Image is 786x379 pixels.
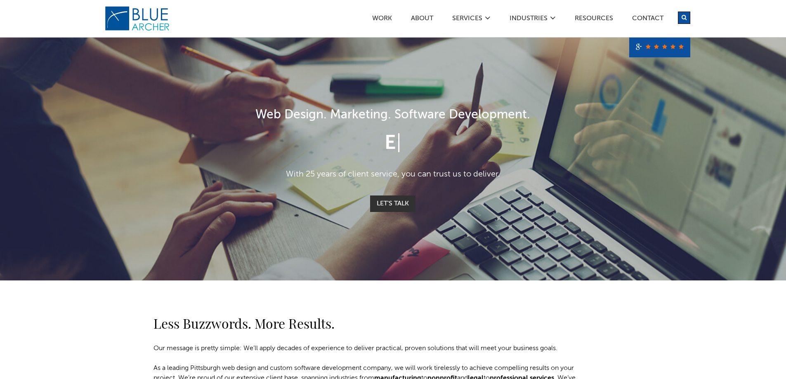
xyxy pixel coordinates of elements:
p: With 25 years of client service, you can trust us to deliver. [154,168,633,181]
a: ABOUT [411,15,434,24]
a: Contact [632,15,664,24]
h1: Web Design. Marketing. Software Development. [154,106,633,125]
h2: Less Buzzwords. More Results. [153,313,583,333]
a: SERVICES [452,15,483,24]
span: | [396,134,401,153]
a: Work [372,15,392,24]
a: Resources [574,15,614,24]
a: Industries [509,15,548,24]
a: Let's Talk [370,195,415,212]
span: E [385,134,396,153]
p: Our message is pretty simple: We’ll apply decades of experience to deliver practical, proven solu... [153,344,583,353]
img: Blue Archer Logo [104,6,170,31]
